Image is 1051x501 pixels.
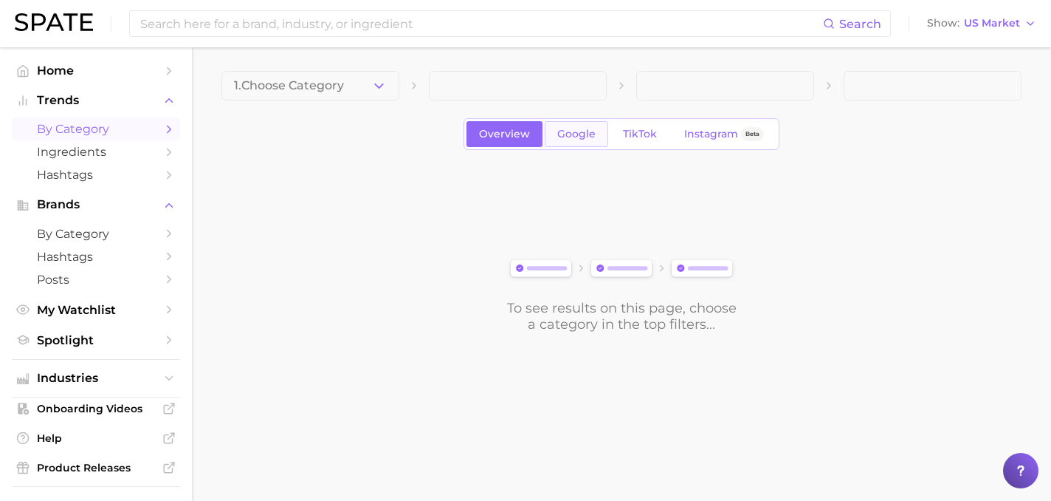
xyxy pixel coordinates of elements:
span: Home [37,64,155,78]
span: Overview [479,128,530,140]
span: Brands [37,198,155,211]
a: Posts [12,268,180,291]
a: TikTok [610,121,669,147]
a: Hashtags [12,245,180,268]
span: Hashtags [37,168,155,182]
span: My Watchlist [37,303,155,317]
span: Beta [745,128,759,140]
a: Google [545,121,608,147]
span: Posts [37,273,155,287]
img: SPATE [15,13,93,31]
span: Trends [37,94,155,107]
a: My Watchlist [12,299,180,321]
button: Trends [12,89,180,112]
span: US Market [964,19,1020,27]
button: 1.Choose Category [221,71,399,100]
input: Search here for a brand, industry, or ingredient [139,11,823,36]
a: Home [12,59,180,82]
img: svg%3e [506,256,737,282]
a: InstagramBeta [672,121,776,147]
a: Ingredients [12,140,180,163]
button: Industries [12,367,180,389]
span: Hashtags [37,250,155,264]
a: by Category [12,117,180,140]
span: Search [839,17,881,31]
span: Show [927,19,959,27]
span: Industries [37,372,155,385]
span: 1. Choose Category [234,79,344,92]
span: Google [557,128,596,140]
button: Brands [12,194,180,216]
a: by Category [12,222,180,245]
a: Spotlight [12,329,180,352]
span: Instagram [684,128,738,140]
span: TikTok [623,128,657,140]
span: Help [37,432,155,445]
span: by Category [37,227,155,241]
button: ShowUS Market [923,14,1040,33]
a: Product Releases [12,457,180,479]
span: Ingredients [37,145,155,159]
span: Product Releases [37,461,155,474]
a: Help [12,427,180,449]
div: To see results on this page, choose a category in the top filters... [506,300,737,333]
span: Onboarding Videos [37,402,155,415]
a: Hashtags [12,163,180,186]
span: by Category [37,122,155,136]
span: Spotlight [37,333,155,347]
a: Overview [466,121,542,147]
a: Onboarding Videos [12,398,180,420]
